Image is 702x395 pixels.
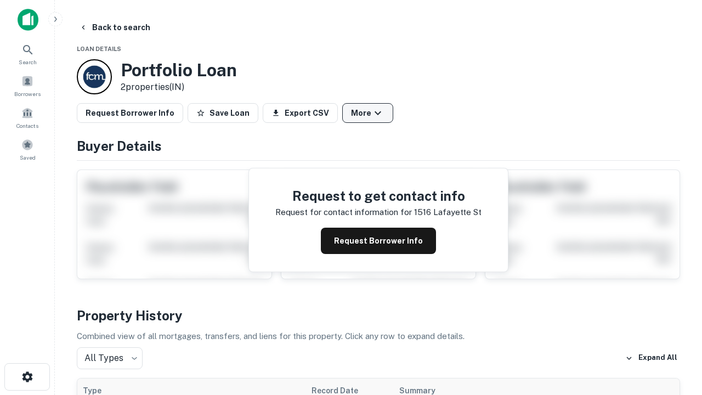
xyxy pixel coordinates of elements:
p: Combined view of all mortgages, transfers, and liens for this property. Click any row to expand d... [77,330,680,343]
a: Search [3,39,52,69]
button: Back to search [75,18,155,37]
span: Saved [20,153,36,162]
button: Request Borrower Info [77,103,183,123]
h4: Buyer Details [77,136,680,156]
p: Request for contact information for [275,206,412,219]
span: Contacts [16,121,38,130]
h4: Request to get contact info [275,186,482,206]
a: Saved [3,134,52,164]
p: 1516 lafayette st [414,206,482,219]
button: Request Borrower Info [321,228,436,254]
a: Contacts [3,103,52,132]
iframe: Chat Widget [647,272,702,325]
span: Search [19,58,37,66]
button: More [342,103,393,123]
h3: Portfolio Loan [121,60,237,81]
span: Borrowers [14,89,41,98]
span: Loan Details [77,46,121,52]
div: All Types [77,347,143,369]
p: 2 properties (IN) [121,81,237,94]
a: Borrowers [3,71,52,100]
h4: Property History [77,306,680,325]
img: capitalize-icon.png [18,9,38,31]
button: Export CSV [263,103,338,123]
button: Expand All [622,350,680,366]
button: Save Loan [188,103,258,123]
